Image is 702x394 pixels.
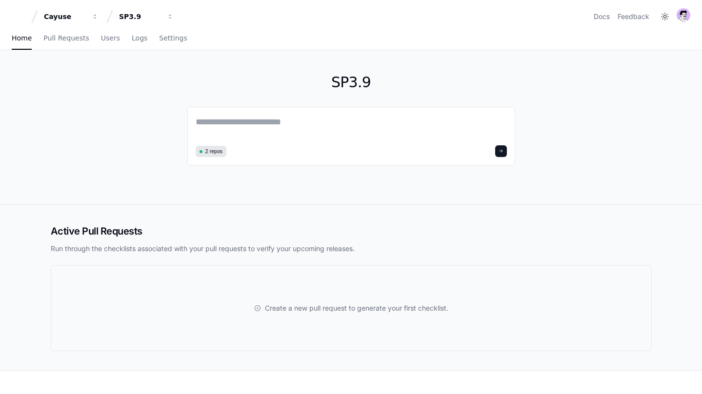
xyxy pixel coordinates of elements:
[594,12,610,21] a: Docs
[115,8,178,25] button: SP3.9
[159,27,187,50] a: Settings
[12,35,32,41] span: Home
[44,12,86,21] div: Cayuse
[159,35,187,41] span: Settings
[51,244,652,254] p: Run through the checklists associated with your pull requests to verify your upcoming releases.
[265,303,448,313] span: Create a new pull request to generate your first checklist.
[101,27,120,50] a: Users
[43,35,89,41] span: Pull Requests
[132,27,147,50] a: Logs
[119,12,161,21] div: SP3.9
[43,27,89,50] a: Pull Requests
[205,148,223,155] span: 2 repos
[12,27,32,50] a: Home
[677,8,690,22] img: avatar
[101,35,120,41] span: Users
[618,12,649,21] button: Feedback
[671,362,697,388] iframe: Open customer support
[187,74,515,91] h1: SP3.9
[132,35,147,41] span: Logs
[51,224,652,238] h2: Active Pull Requests
[40,8,102,25] button: Cayuse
